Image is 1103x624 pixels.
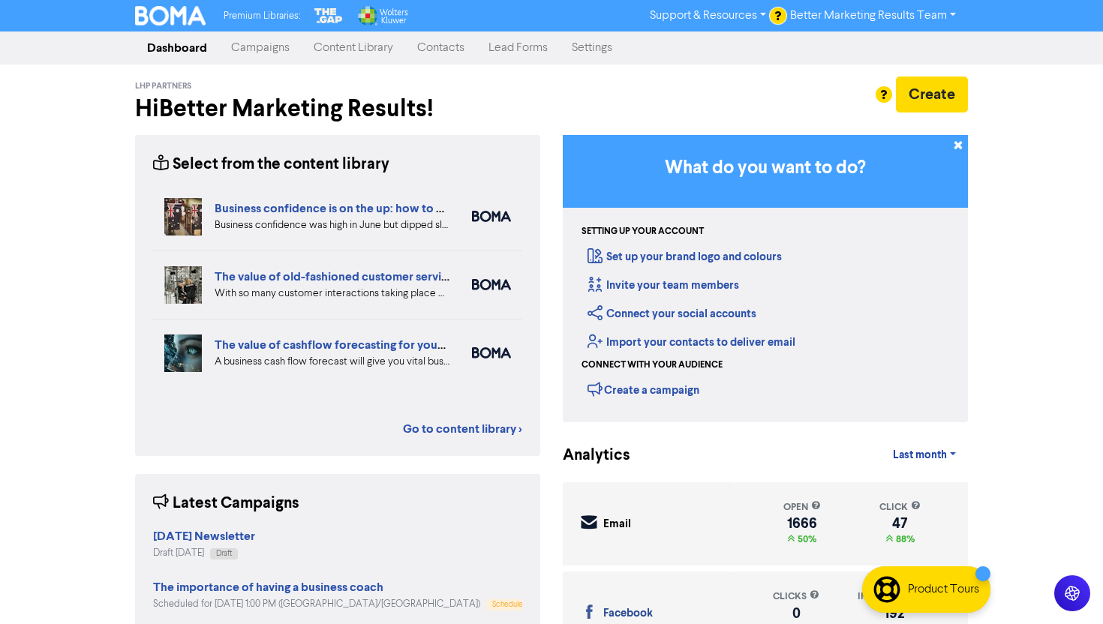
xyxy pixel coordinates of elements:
[588,278,739,292] a: Invite your team members
[1028,552,1103,624] iframe: Chat Widget
[582,225,704,238] div: Setting up your account
[472,211,511,222] img: boma
[215,286,449,301] div: With so many customer interactions taking place online, your online customer service has to be fi...
[403,420,522,438] a: Go to content library >
[588,335,795,349] a: Import your contacts to deliver email
[153,580,383,595] strong: The importance of having a business coach
[153,492,299,515] div: Latest Campaigns
[476,33,560,63] a: Lead Forms
[881,440,968,470] a: Last month
[582,358,723,372] div: Connect with your audience
[215,337,491,352] a: The value of cashflow forecasting for your business
[879,500,921,514] div: click
[773,607,819,619] div: 0
[153,597,522,611] div: Scheduled for [DATE] 1:00 PM ([GEOGRAPHIC_DATA]/[GEOGRAPHIC_DATA])
[603,605,653,622] div: Facebook
[563,135,968,422] div: Getting Started in BOMA
[153,529,255,544] strong: [DATE] Newsletter
[879,517,921,529] div: 47
[405,33,476,63] a: Contacts
[135,6,206,25] img: BOMA Logo
[135,94,540,123] h2: Hi Better Marketing Results !
[153,153,389,176] div: Select from the content library
[585,157,945,179] h3: What do you want to do?
[224,11,300,21] span: Premium Libraries:
[858,607,930,619] div: 192
[153,531,255,543] a: [DATE] Newsletter
[588,250,782,264] a: Set up your brand logo and colours
[893,448,947,462] span: Last month
[778,4,968,28] a: Better Marketing Results Team
[492,601,527,608] span: Scheduled
[638,4,778,28] a: Support & Resources
[773,589,819,604] div: clicks
[135,33,219,63] a: Dashboard
[896,76,968,112] button: Create
[215,201,590,216] a: Business confidence is on the up: how to overcome the big challenges
[215,217,449,233] div: Business confidence was high in June but dipped slightly in August in the latest SMB Business Ins...
[588,378,699,400] div: Create a campaign
[153,582,383,594] a: The importance of having a business coach
[563,444,612,467] div: Analytics
[472,347,511,358] img: boma_accounting
[893,533,915,545] span: 88%
[858,589,930,604] div: impressions
[356,6,407,25] img: Wolters Kluwer
[219,33,302,63] a: Campaigns
[215,269,567,284] a: The value of old-fashioned customer service: getting data insights
[560,33,624,63] a: Settings
[795,533,816,545] span: 50%
[472,279,511,290] img: boma
[153,546,255,560] div: Draft [DATE]
[588,307,756,321] a: Connect your social accounts
[135,81,191,91] span: LHP Partners
[312,6,345,25] img: The Gap
[603,516,631,533] div: Email
[216,550,232,557] span: Draft
[215,354,449,370] div: A business cash flow forecast will give you vital business intelligence to help you scenario-plan...
[302,33,405,63] a: Content Library
[783,500,821,514] div: open
[783,517,821,529] div: 1666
